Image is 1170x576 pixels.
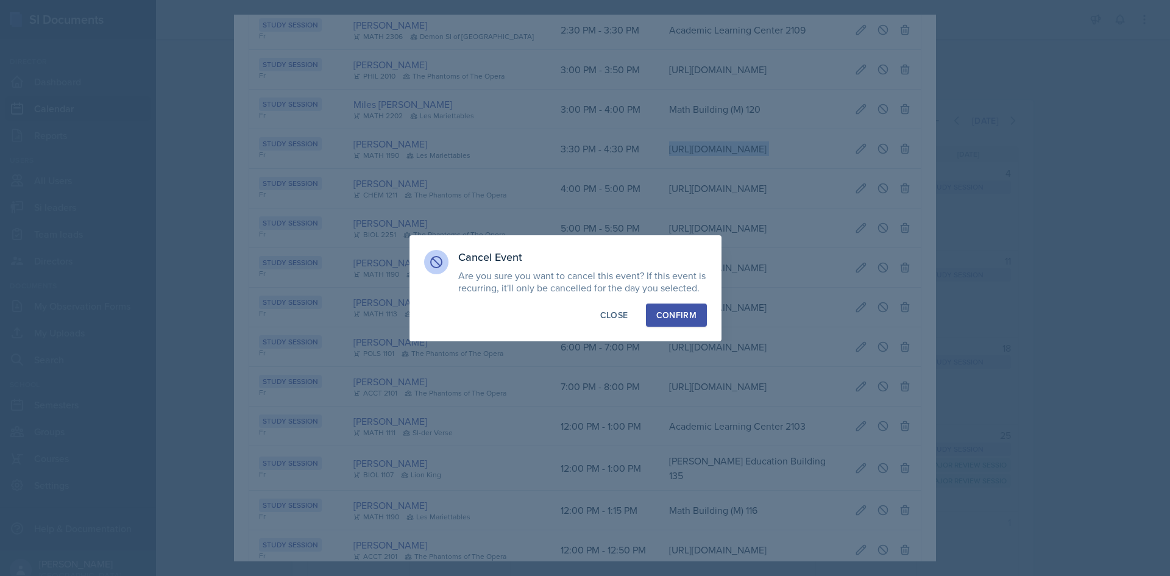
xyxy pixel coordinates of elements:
[458,250,707,265] h3: Cancel Event
[646,304,707,327] button: Confirm
[656,309,697,321] div: Confirm
[458,269,707,294] p: Are you sure you want to cancel this event? If this event is recurring, it'll only be cancelled f...
[600,309,628,321] div: Close
[590,304,639,327] button: Close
